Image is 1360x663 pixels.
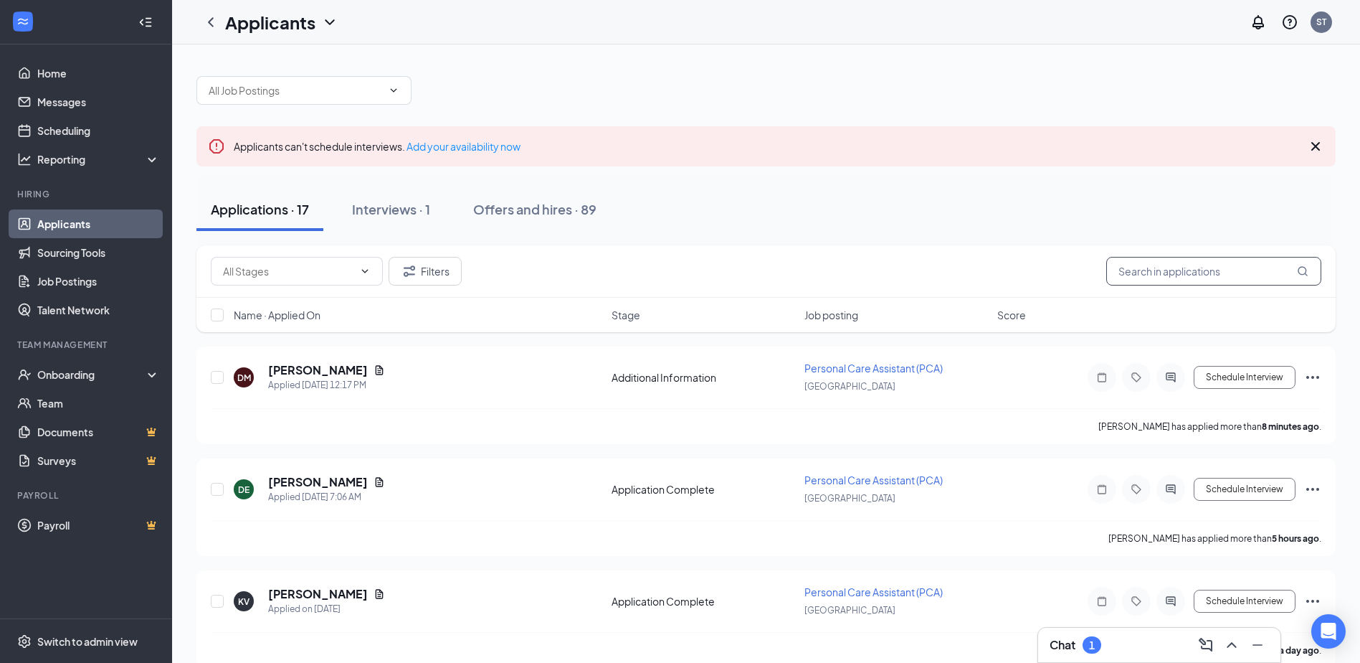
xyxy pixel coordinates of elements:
h5: [PERSON_NAME] [268,474,368,490]
div: Applied on [DATE] [268,602,385,616]
div: Onboarding [37,367,148,382]
svg: Tag [1128,596,1145,607]
svg: Settings [17,634,32,649]
a: Scheduling [37,116,160,145]
b: a day ago [1279,645,1319,656]
span: [GEOGRAPHIC_DATA] [804,605,895,616]
span: Stage [612,308,640,322]
svg: Ellipses [1304,369,1321,386]
a: Messages [37,88,160,116]
svg: Cross [1307,138,1324,155]
svg: Minimize [1249,636,1266,654]
b: 8 minutes ago [1262,421,1319,432]
span: Job posting [804,308,858,322]
div: ST [1316,16,1326,28]
button: Schedule Interview [1194,590,1295,613]
a: SurveysCrown [37,446,160,475]
div: Application Complete [612,482,796,497]
svg: Document [374,588,385,600]
div: DE [238,484,249,496]
a: Home [37,59,160,88]
svg: Filter [401,263,418,280]
a: Applicants [37,210,160,238]
svg: WorkstreamLogo [16,14,30,29]
svg: ActiveChat [1162,372,1179,383]
svg: Document [374,365,385,376]
span: Score [997,308,1026,322]
span: Applicants can't schedule interviews. [234,140,520,153]
span: Personal Care Assistant (PCA) [804,474,943,486]
svg: ChevronLeft [202,14,219,31]
button: ComposeMessage [1194,634,1217,657]
b: 5 hours ago [1272,533,1319,544]
div: Applications · 17 [211,200,309,218]
svg: QuestionInfo [1281,14,1298,31]
button: Schedule Interview [1194,478,1295,501]
a: Job Postings [37,267,160,296]
h3: Chat [1050,637,1075,653]
svg: Analysis [17,152,32,166]
svg: Note [1093,372,1111,383]
svg: MagnifyingGlass [1297,265,1308,277]
div: Reporting [37,152,161,166]
div: Additional Information [612,370,796,385]
svg: UserCheck [17,367,32,382]
button: Schedule Interview [1194,366,1295,389]
span: [GEOGRAPHIC_DATA] [804,493,895,504]
svg: Ellipses [1304,481,1321,498]
div: Interviews · 1 [352,200,430,218]
svg: Ellipses [1304,593,1321,610]
a: DocumentsCrown [37,418,160,446]
svg: Tag [1128,372,1145,383]
svg: Note [1093,484,1111,495]
input: All Job Postings [209,83,382,98]
svg: Notifications [1250,14,1267,31]
span: Name · Applied On [234,308,320,322]
h5: [PERSON_NAME] [268,586,368,602]
div: Switch to admin view [37,634,138,649]
svg: Collapse [138,15,153,29]
a: Talent Network [37,296,160,324]
div: Applied [DATE] 12:17 PM [268,378,385,392]
a: Team [37,389,160,418]
span: [GEOGRAPHIC_DATA] [804,381,895,392]
h1: Applicants [225,10,315,34]
svg: Error [208,138,225,155]
button: Filter Filters [389,257,462,286]
svg: Tag [1128,484,1145,495]
input: All Stages [223,263,353,279]
button: Minimize [1246,634,1269,657]
svg: ChevronDown [321,14,338,31]
div: Open Intercom Messenger [1311,614,1346,649]
svg: ActiveChat [1162,484,1179,495]
svg: ChevronDown [388,85,399,96]
a: Sourcing Tools [37,238,160,267]
input: Search in applications [1106,257,1321,286]
svg: Note [1093,596,1111,607]
div: Team Management [17,339,157,351]
div: Applied [DATE] 7:06 AM [268,490,385,504]
svg: Document [374,476,385,488]
h5: [PERSON_NAME] [268,362,368,378]
button: ChevronUp [1220,634,1243,657]
p: [PERSON_NAME] has applied more than . [1108,532,1321,545]
div: Application Complete [612,594,796,608]
div: KV [238,596,249,608]
svg: ComposeMessage [1197,636,1214,654]
svg: ChevronUp [1223,636,1240,654]
span: Personal Care Assistant (PCA) [804,362,943,375]
svg: ChevronDown [359,265,371,277]
span: Personal Care Assistant (PCA) [804,586,943,598]
p: [PERSON_NAME] has applied more than . [1098,420,1321,433]
div: Hiring [17,188,157,200]
svg: ActiveChat [1162,596,1179,607]
div: Payroll [17,489,157,502]
div: DM [237,372,251,384]
div: Offers and hires · 89 [473,200,596,218]
a: Add your availability now [406,140,520,153]
div: 1 [1089,639,1095,652]
a: PayrollCrown [37,511,160,540]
